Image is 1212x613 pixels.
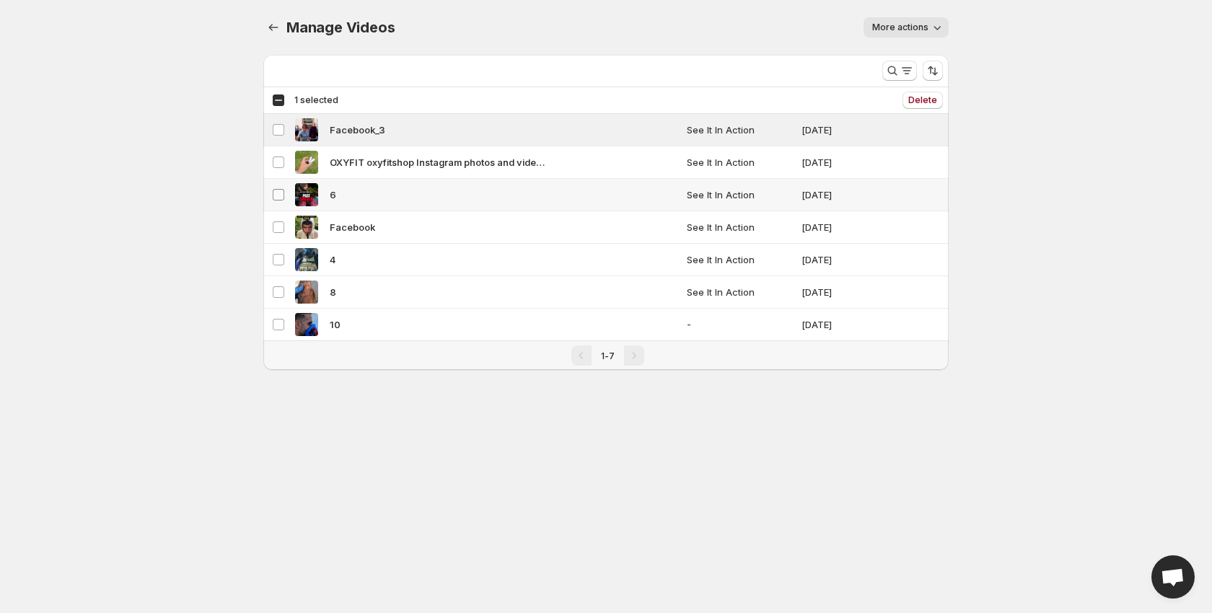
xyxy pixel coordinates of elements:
button: Delete [903,92,943,109]
td: [DATE] [797,309,887,341]
nav: Pagination [263,340,949,370]
span: See It In Action [687,220,794,234]
img: OXYFIT oxyfitshop Instagram photos and videos [295,151,318,174]
button: Sort the results [923,61,943,81]
span: Manage Videos [286,19,395,36]
span: Delete [908,94,937,106]
button: Manage Videos [263,17,284,38]
img: Facebook [295,216,318,239]
td: [DATE] [797,211,887,244]
td: [DATE] [797,146,887,179]
button: More actions [864,17,949,38]
span: 4 [330,252,335,267]
img: 6 [295,183,318,206]
img: 8 [295,281,318,304]
span: See It In Action [687,155,794,169]
span: See It In Action [687,188,794,202]
span: 6 [330,188,336,202]
span: OXYFIT oxyfitshop Instagram photos and videos [330,155,546,169]
span: Facebook_3 [330,123,385,137]
span: - [687,317,794,332]
td: [DATE] [797,276,887,309]
span: 8 [330,285,336,299]
img: 4 [295,248,318,271]
td: [DATE] [797,179,887,211]
span: See It In Action [687,285,794,299]
td: [DATE] [797,244,887,276]
span: See It In Action [687,123,794,137]
span: See It In Action [687,252,794,267]
span: Facebook [330,220,375,234]
td: [DATE] [797,114,887,146]
a: Open chat [1151,555,1195,599]
span: 1 selected [294,94,338,106]
span: 1-7 [601,350,615,361]
img: Facebook_3 [295,118,318,141]
button: Search and filter results [882,61,917,81]
span: 10 [330,317,341,332]
span: More actions [872,22,928,33]
img: 10 [295,313,318,336]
